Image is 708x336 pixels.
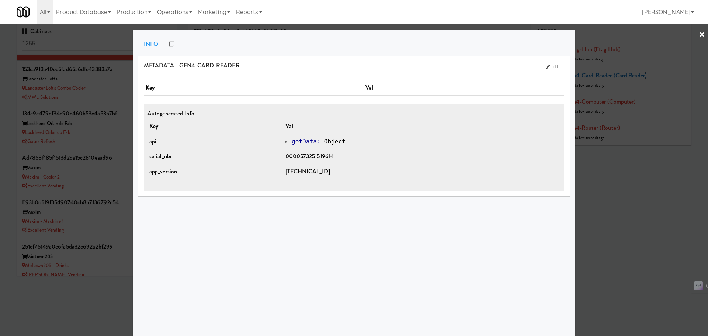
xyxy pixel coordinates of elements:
th: Val [284,119,561,134]
a: × [699,24,705,46]
span: METADATA - gen4-card-reader [144,61,240,70]
th: Key [147,119,284,134]
span: Edit [546,63,558,70]
span: [TECHNICAL_ID] [285,167,330,176]
span: getData [292,138,317,145]
span: Object [324,138,346,145]
th: Val [364,80,564,96]
td: app_version [147,164,284,179]
span: 0000573251519614 [285,152,334,160]
td: api [147,134,284,149]
img: Micromart [17,6,29,18]
td: serial_nbr [147,149,284,164]
span: Autogenerated Info [147,109,194,118]
a: Info [138,35,164,53]
th: Key [144,80,364,96]
span: : [317,138,320,145]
